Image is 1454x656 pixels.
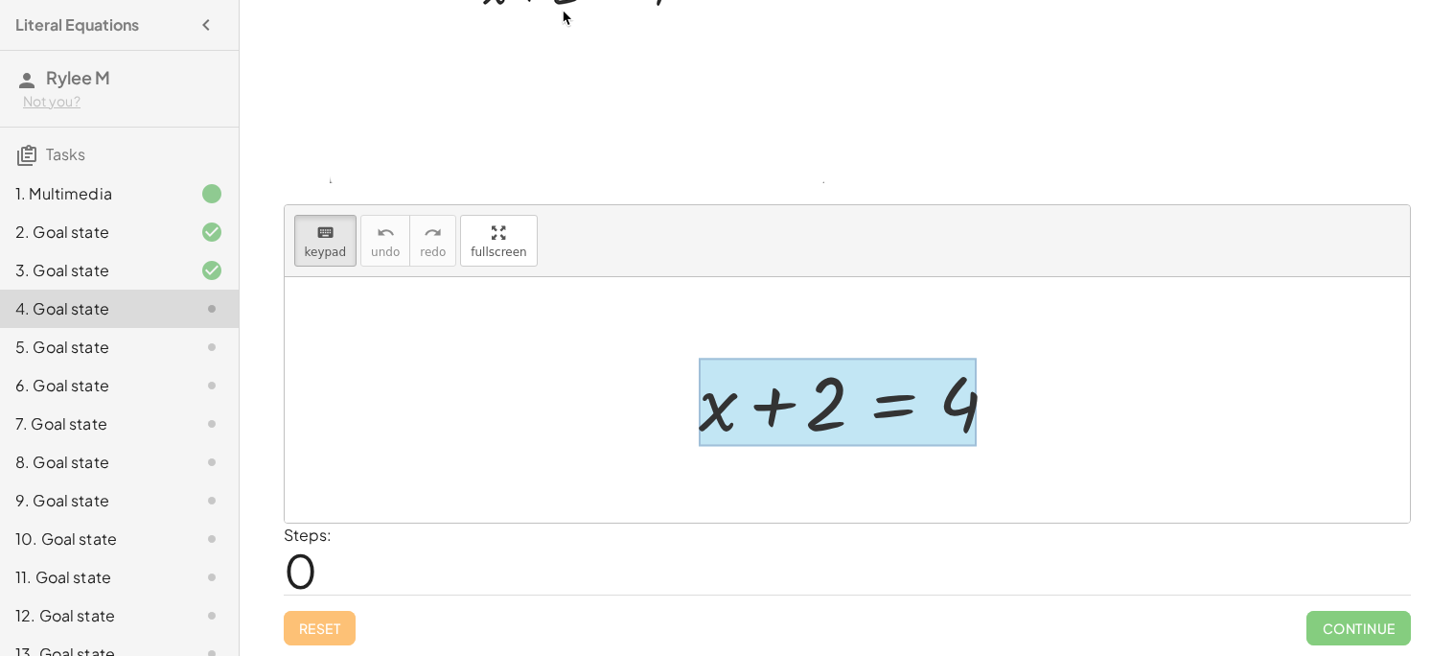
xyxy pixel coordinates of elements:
span: fullscreen [471,246,526,259]
div: 10. Goal state [15,527,170,551]
div: 1. Multimedia [15,182,170,205]
div: 4. Goal state [15,297,170,320]
button: keyboardkeypad [294,215,358,267]
label: Steps: [284,525,332,545]
span: keypad [305,246,347,259]
button: redoredo [409,215,456,267]
div: 12. Goal state [15,604,170,627]
i: Task finished and correct. [200,259,223,282]
div: Not you? [23,92,223,111]
i: Task not started. [200,566,223,589]
i: keyboard [316,222,335,245]
div: 3. Goal state [15,259,170,282]
i: redo [424,222,442,245]
span: undo [371,246,400,259]
span: redo [420,246,446,259]
div: 11. Goal state [15,566,170,589]
h4: Literal Equations [15,13,139,36]
div: 7. Goal state [15,412,170,435]
button: fullscreen [460,215,537,267]
i: Task not started. [200,336,223,359]
i: Task not started. [200,527,223,551]
button: undoundo [360,215,410,267]
i: Task not started. [200,604,223,627]
span: Tasks [46,144,85,164]
i: Task finished and correct. [200,221,223,244]
i: Task finished. [200,182,223,205]
div: 2. Goal state [15,221,170,244]
div: 8. Goal state [15,451,170,474]
i: Task not started. [200,412,223,435]
div: 6. Goal state [15,374,170,397]
div: 9. Goal state [15,489,170,512]
span: Rylee M [46,66,110,88]
i: Task not started. [200,374,223,397]
div: 5. Goal state [15,336,170,359]
i: Task not started. [200,451,223,474]
i: Task not started. [200,297,223,320]
i: undo [377,222,395,245]
span: 0 [284,541,317,599]
i: Task not started. [200,489,223,512]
